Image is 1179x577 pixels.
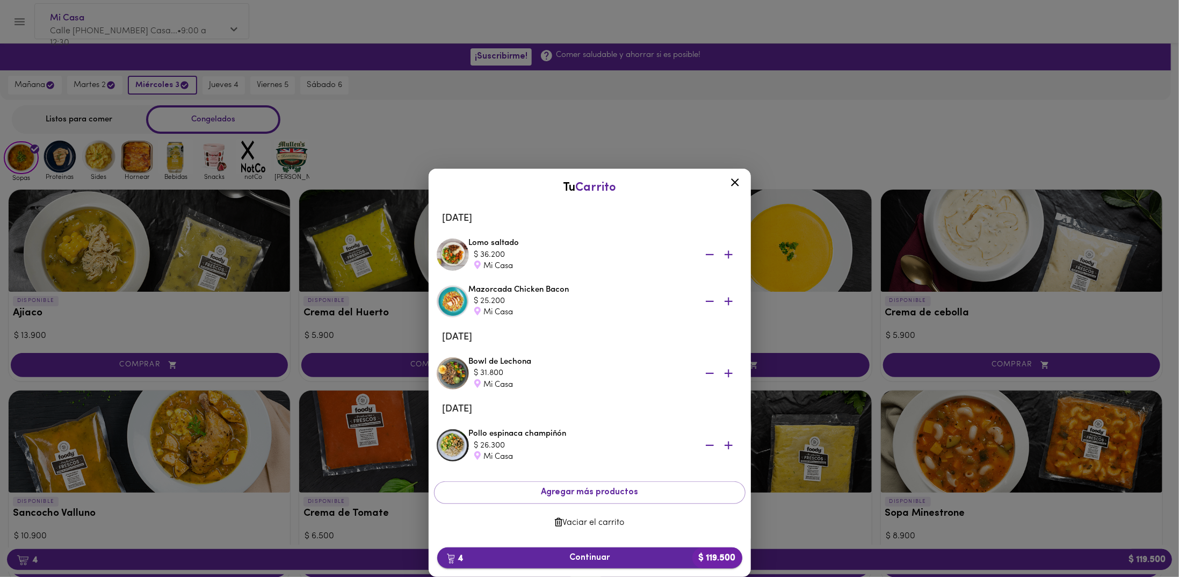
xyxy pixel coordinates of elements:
div: $ 36.200 [474,249,689,261]
span: Continuar [446,553,734,563]
img: Mazorcada Chicken Bacon [437,285,469,318]
b: $ 119.500 [692,547,742,568]
li: [DATE] [434,396,746,422]
button: 4Continuar$ 119.500 [437,547,742,568]
span: Vaciar el carrito [443,518,737,528]
li: [DATE] [434,324,746,350]
li: [DATE] [434,206,746,232]
button: Agregar más productos [434,481,746,503]
button: Vaciar el carrito [434,513,746,533]
div: Lomo saltado [469,237,743,272]
div: Mazorcada Chicken Bacon [469,284,743,319]
div: Tu [439,179,740,196]
img: Lomo saltado [437,239,469,271]
div: Bowl de Lechona [469,356,743,391]
div: $ 25.200 [474,295,689,307]
iframe: Messagebird Livechat Widget [1117,515,1168,566]
div: Mi Casa [474,307,689,318]
div: Mi Casa [474,451,689,463]
img: Pollo espinaca champiñón [437,429,469,461]
span: Agregar más productos [443,487,736,497]
span: Carrito [575,182,616,194]
div: $ 31.800 [474,367,689,379]
img: Bowl de Lechona [437,357,469,390]
div: Pollo espinaca champiñón [469,428,743,463]
b: 4 [440,551,470,565]
div: Mi Casa [474,379,689,391]
div: $ 26.300 [474,440,689,451]
div: Mi Casa [474,261,689,272]
img: cart.png [447,553,455,564]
